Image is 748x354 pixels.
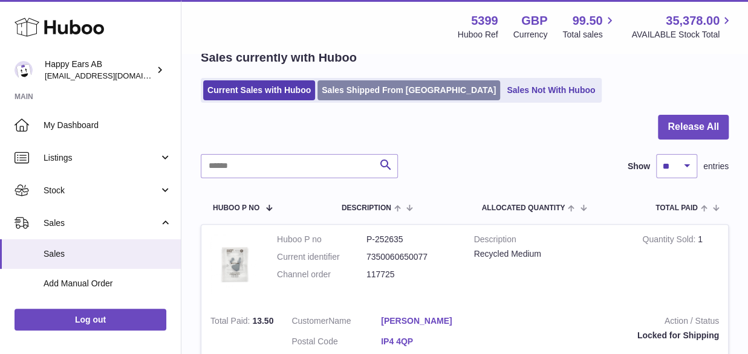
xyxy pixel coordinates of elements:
[562,13,616,40] a: 99.50 Total sales
[489,315,719,330] strong: Action / Status
[44,248,172,260] span: Sales
[381,315,470,327] a: [PERSON_NAME]
[631,29,733,40] span: AVAILABLE Stock Total
[15,309,166,330] a: Log out
[291,336,381,350] dt: Postal Code
[572,13,602,29] span: 99.50
[277,234,366,245] dt: Huboo P no
[489,330,719,341] div: Locked for Shipping
[44,185,159,196] span: Stock
[44,152,159,164] span: Listings
[210,316,252,329] strong: Total Paid
[481,204,565,212] span: ALLOCATED Quantity
[252,316,273,326] span: 13.50
[15,61,33,79] img: 3pl@happyearsearplugs.com
[44,278,172,289] span: Add Manual Order
[502,80,599,100] a: Sales Not With Huboo
[471,13,498,29] strong: 5399
[628,161,650,172] label: Show
[45,59,154,82] div: Happy Ears AB
[317,80,500,100] a: Sales Shipped From [GEOGRAPHIC_DATA]
[291,315,381,330] dt: Name
[666,13,720,29] span: 35,378.00
[703,161,729,172] span: entries
[291,316,328,326] span: Customer
[210,234,259,294] img: 53991642632175.jpeg
[562,29,616,40] span: Total sales
[366,234,456,245] dd: P-252635
[45,71,178,80] span: [EMAIL_ADDRESS][DOMAIN_NAME]
[521,13,547,29] strong: GBP
[381,336,470,347] a: IP4 4QP
[513,29,548,40] div: Currency
[631,13,733,40] a: 35,378.00 AVAILABLE Stock Total
[44,217,159,229] span: Sales
[213,204,259,212] span: Huboo P no
[44,120,172,131] span: My Dashboard
[633,225,728,306] td: 1
[203,80,315,100] a: Current Sales with Huboo
[201,50,357,66] h2: Sales currently with Huboo
[277,251,366,263] dt: Current identifier
[642,234,698,247] strong: Quantity Sold
[658,115,729,140] button: Release All
[366,269,456,280] dd: 117725
[277,269,366,280] dt: Channel order
[474,234,625,248] strong: Description
[458,29,498,40] div: Huboo Ref
[342,204,391,212] span: Description
[366,251,456,263] dd: 7350060650077
[655,204,698,212] span: Total paid
[474,248,625,260] div: Recycled Medium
